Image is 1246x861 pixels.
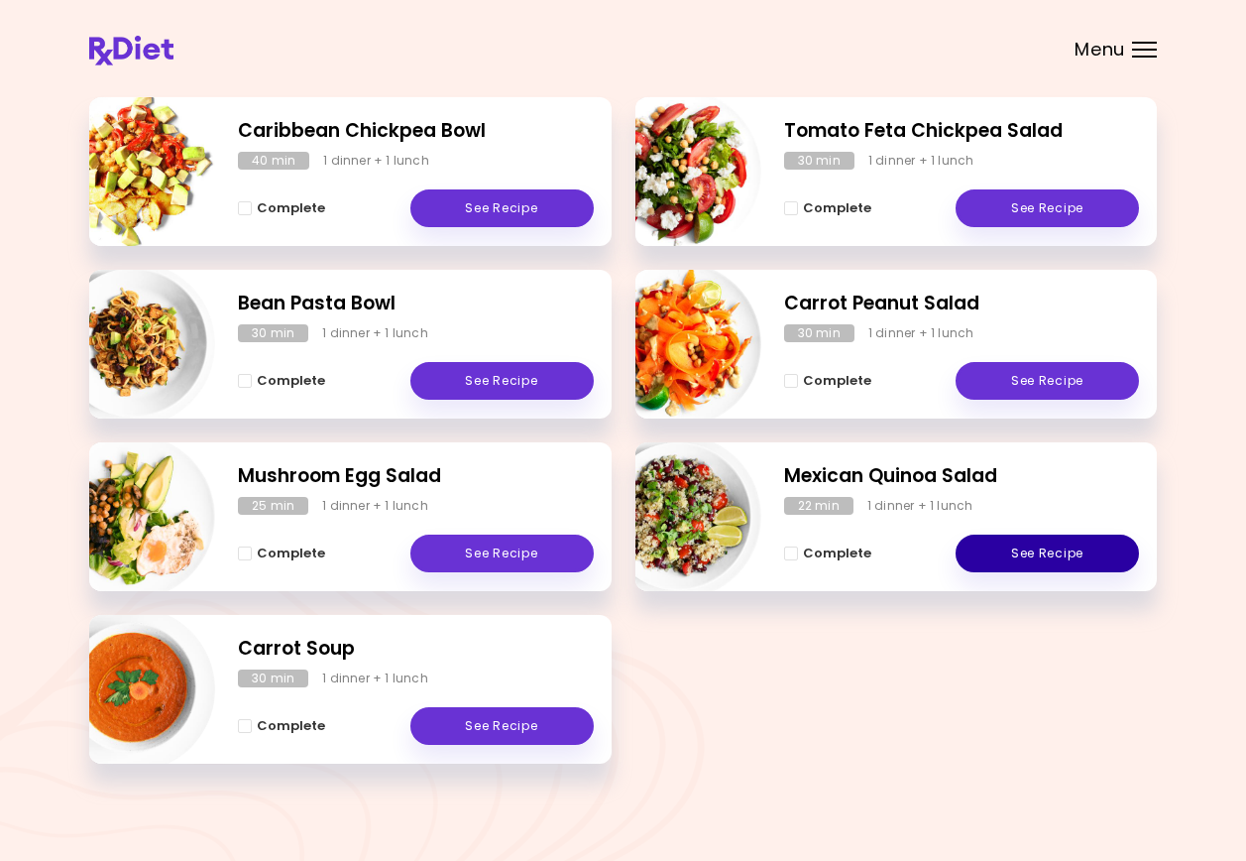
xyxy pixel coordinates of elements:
[238,635,594,664] h2: Carrot Soup
[238,117,594,146] h2: Caribbean Chickpea Bowl
[410,189,594,227] a: See Recipe - Caribbean Chickpea Bowl
[257,373,325,389] span: Complete
[597,89,761,254] img: Info - Tomato Feta Chickpea Salad
[803,200,871,216] span: Complete
[868,152,974,170] div: 1 dinner + 1 lunch
[322,670,428,687] div: 1 dinner + 1 lunch
[784,196,871,220] button: Complete - Tomato Feta Chickpea Salad
[257,546,325,561] span: Complete
[956,189,1139,227] a: See Recipe - Tomato Feta Chickpea Salad
[597,434,761,599] img: Info - Mexican Quinoa Salad
[803,373,871,389] span: Complete
[867,497,973,515] div: 1 dinner + 1 lunch
[410,535,594,572] a: See Recipe - Mushroom Egg Salad
[597,262,761,427] img: Info - Carrot Peanut Salad
[238,462,594,491] h2: Mushroom Egg Salad
[238,196,325,220] button: Complete - Caribbean Chickpea Bowl
[410,707,594,745] a: See Recipe - Carrot Soup
[238,542,325,565] button: Complete - Mushroom Egg Salad
[322,497,428,515] div: 1 dinner + 1 lunch
[868,324,974,342] div: 1 dinner + 1 lunch
[784,542,871,565] button: Complete - Mexican Quinoa Salad
[803,546,871,561] span: Complete
[51,262,215,427] img: Info - Bean Pasta Bowl
[51,89,215,254] img: Info - Caribbean Chickpea Bowl
[257,200,325,216] span: Complete
[784,462,1140,491] h2: Mexican Quinoa Salad
[956,535,1139,572] a: See Recipe - Mexican Quinoa Salad
[238,714,325,738] button: Complete - Carrot Soup
[410,362,594,400] a: See Recipe - Bean Pasta Bowl
[238,670,308,687] div: 30 min
[89,36,173,65] img: RxDiet
[323,152,429,170] div: 1 dinner + 1 lunch
[956,362,1139,400] a: See Recipe - Carrot Peanut Salad
[784,497,853,515] div: 22 min
[238,369,325,393] button: Complete - Bean Pasta Bowl
[784,369,871,393] button: Complete - Carrot Peanut Salad
[238,497,308,515] div: 25 min
[784,324,854,342] div: 30 min
[784,152,854,170] div: 30 min
[784,117,1140,146] h2: Tomato Feta Chickpea Salad
[322,324,428,342] div: 1 dinner + 1 lunch
[784,290,1140,318] h2: Carrot Peanut Salad
[257,718,325,734] span: Complete
[238,152,309,170] div: 40 min
[51,607,215,772] img: Info - Carrot Soup
[238,290,594,318] h2: Bean Pasta Bowl
[238,324,308,342] div: 30 min
[51,434,215,599] img: Info - Mushroom Egg Salad
[1075,41,1125,59] span: Menu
